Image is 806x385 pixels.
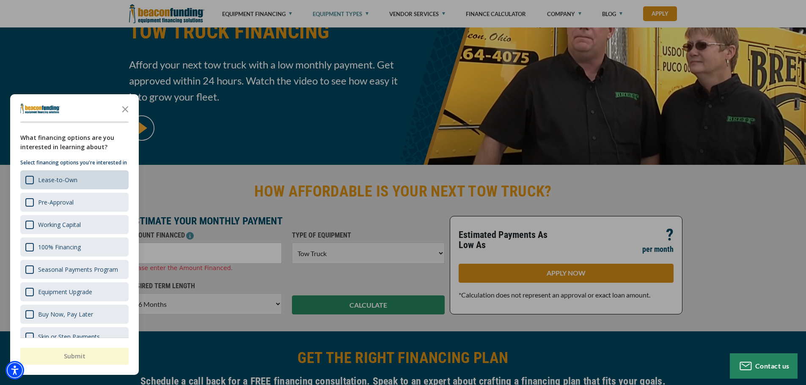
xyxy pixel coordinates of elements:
[20,327,129,346] div: Skip or Step Payments
[10,94,139,375] div: Survey
[38,288,92,296] div: Equipment Upgrade
[20,282,129,301] div: Equipment Upgrade
[20,193,129,212] div: Pre-Approval
[20,238,129,257] div: 100% Financing
[38,310,93,318] div: Buy Now, Pay Later
[38,221,81,229] div: Working Capital
[20,260,129,279] div: Seasonal Payments Program
[20,348,129,365] button: Submit
[20,133,129,152] div: What financing options are you interested in learning about?
[20,104,60,114] img: Company logo
[6,361,24,380] div: Accessibility Menu
[755,362,789,370] span: Contact us
[38,333,100,341] div: Skip or Step Payments
[38,265,118,273] div: Seasonal Payments Program
[117,100,134,117] button: Close the survey
[38,198,74,206] div: Pre-Approval
[20,158,129,167] p: Select financing options you're interested in
[20,305,129,324] div: Buy Now, Pay Later
[38,243,81,251] div: 100% Financing
[20,215,129,234] div: Working Capital
[730,353,798,379] button: Contact us
[20,170,129,189] div: Lease-to-Own
[38,176,77,184] div: Lease-to-Own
